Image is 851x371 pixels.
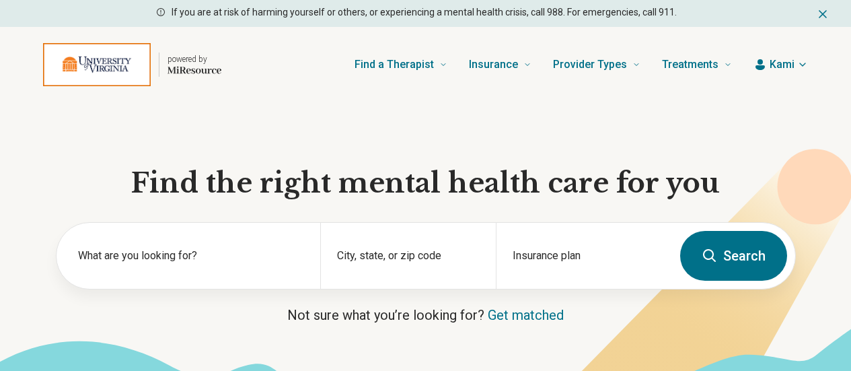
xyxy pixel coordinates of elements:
a: Find a Therapist [355,38,447,92]
a: Provider Types [553,38,640,92]
span: Insurance [469,55,518,74]
button: Dismiss [816,5,829,22]
h1: Find the right mental health care for you [56,166,796,201]
a: Get matched [488,307,564,323]
span: Provider Types [553,55,627,74]
p: powered by [168,54,221,65]
button: Search [680,231,787,281]
p: Not sure what you’re looking for? [56,306,796,325]
p: If you are at risk of harming yourself or others, or experiencing a mental health crisis, call 98... [172,5,677,20]
a: Insurance [469,38,531,92]
a: Home page [43,43,221,86]
label: What are you looking for? [78,248,304,264]
span: Find a Therapist [355,55,434,74]
span: Treatments [662,55,718,74]
span: Kami [770,57,794,73]
button: Kami [753,57,808,73]
a: Treatments [662,38,732,92]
